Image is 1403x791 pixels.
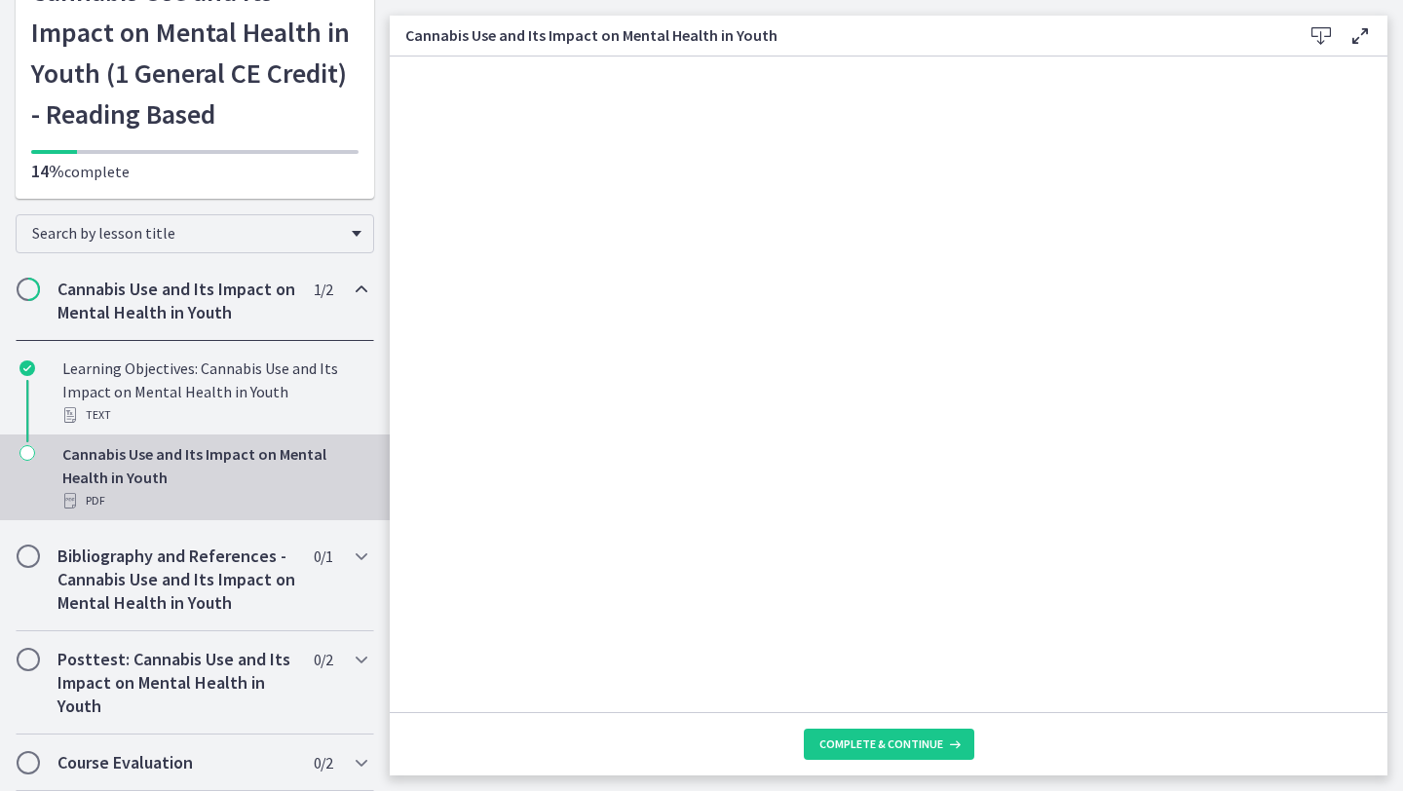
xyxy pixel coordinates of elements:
div: Text [62,403,366,427]
h2: Bibliography and References - Cannabis Use and Its Impact on Mental Health in Youth [57,545,295,615]
span: 1 / 2 [314,278,332,301]
span: Search by lesson title [32,223,342,243]
p: complete [31,160,359,183]
h3: Cannabis Use and Its Impact on Mental Health in Youth [405,23,1270,47]
div: Cannabis Use and Its Impact on Mental Health in Youth [62,442,366,512]
span: Complete & continue [819,736,943,752]
i: Completed [19,360,35,376]
span: 0 / 2 [314,751,332,774]
span: 14% [31,160,64,182]
button: Complete & continue [804,729,974,760]
div: Learning Objectives: Cannabis Use and Its Impact on Mental Health in Youth [62,357,366,427]
span: 0 / 1 [314,545,332,568]
h2: Cannabis Use and Its Impact on Mental Health in Youth [57,278,295,324]
span: 0 / 2 [314,648,332,671]
h2: Course Evaluation [57,751,295,774]
div: PDF [62,489,366,512]
h2: Posttest: Cannabis Use and Its Impact on Mental Health in Youth [57,648,295,718]
div: Search by lesson title [16,214,374,253]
